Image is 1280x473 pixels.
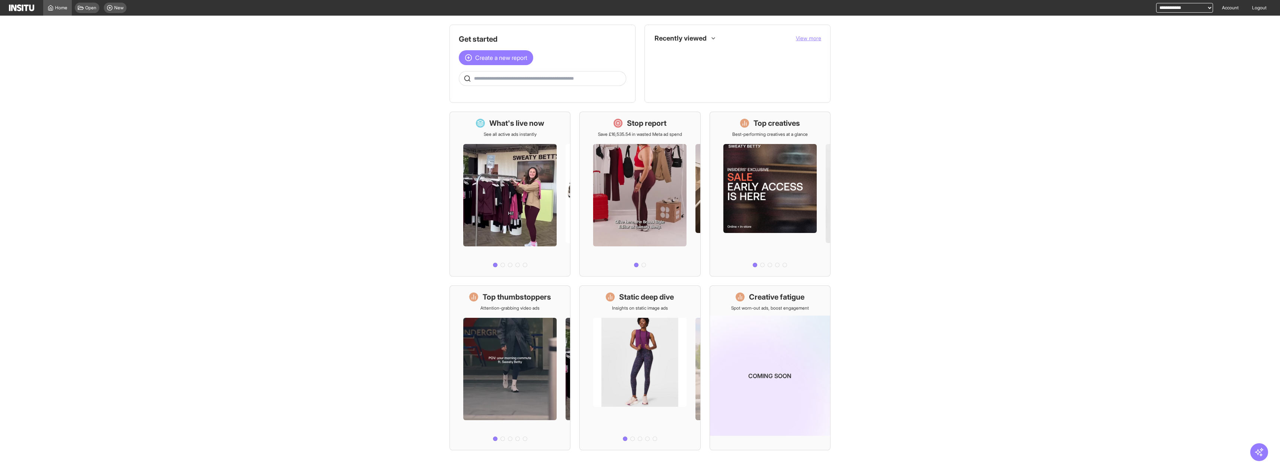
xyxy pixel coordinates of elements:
[484,131,537,137] p: See all active ads instantly
[449,285,570,450] a: Top thumbstoppersAttention-grabbing video ads
[598,131,682,137] p: Save £16,535.54 in wasted Meta ad spend
[619,292,674,302] h1: Static deep dive
[459,50,533,65] button: Create a new report
[483,292,551,302] h1: Top thumbstoppers
[753,118,800,128] h1: Top creatives
[579,112,700,277] a: Stop reportSave £16,535.54 in wasted Meta ad spend
[449,112,570,277] a: What's live nowSee all active ads instantly
[9,4,34,11] img: Logo
[627,118,666,128] h1: Stop report
[579,285,700,450] a: Static deep diveInsights on static image ads
[612,305,668,311] p: Insights on static image ads
[796,35,821,42] button: View more
[489,118,544,128] h1: What's live now
[480,305,540,311] p: Attention-grabbing video ads
[459,34,626,44] h1: Get started
[796,35,821,41] span: View more
[475,53,527,62] span: Create a new report
[710,112,831,277] a: Top creativesBest-performing creatives at a glance
[114,5,124,11] span: New
[732,131,808,137] p: Best-performing creatives at a glance
[85,5,96,11] span: Open
[55,5,67,11] span: Home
